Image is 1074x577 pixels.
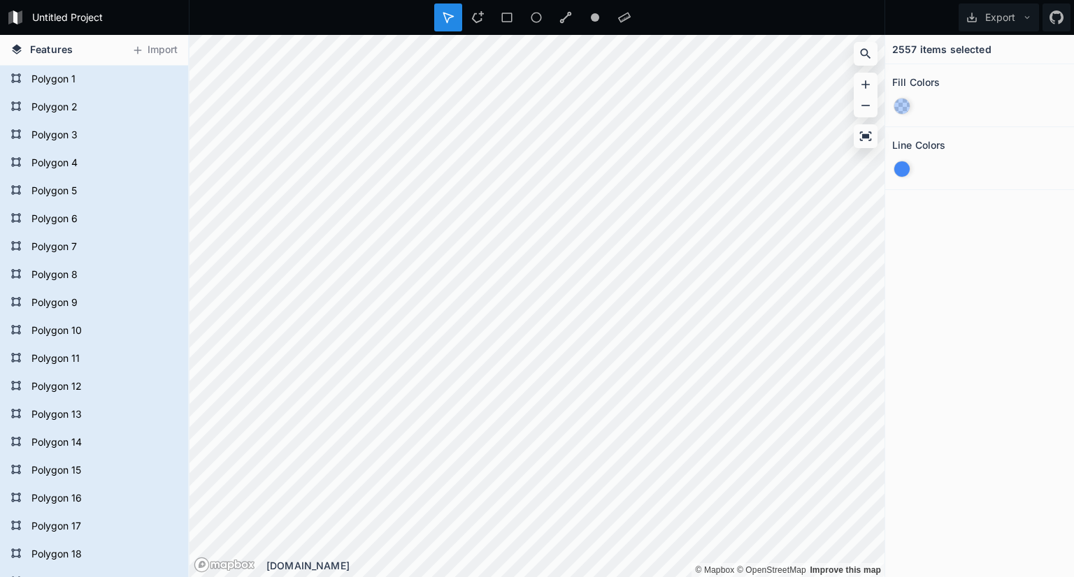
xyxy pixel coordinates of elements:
[124,39,185,61] button: Import
[30,42,73,57] span: Features
[892,42,991,57] h4: 2557 items selected
[892,71,940,93] h2: Fill Colors
[695,565,734,575] a: Mapbox
[194,557,255,573] a: Mapbox logo
[959,3,1039,31] button: Export
[892,134,946,156] h2: Line Colors
[266,558,885,573] div: [DOMAIN_NAME]
[737,565,806,575] a: OpenStreetMap
[810,565,881,575] a: Map feedback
